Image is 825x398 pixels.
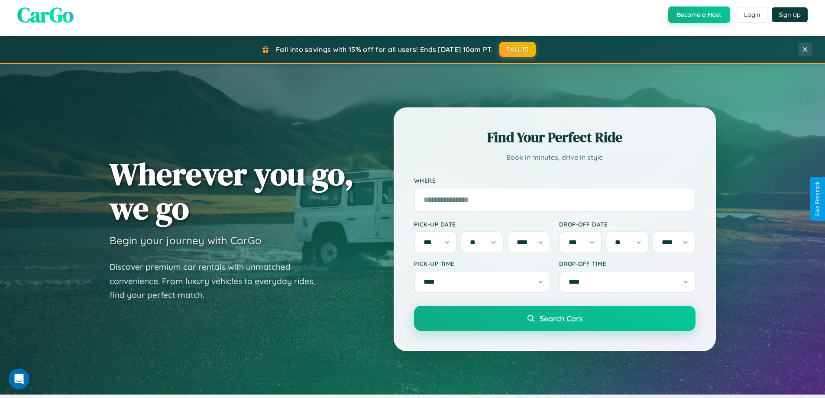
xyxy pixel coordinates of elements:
h3: Begin your journey with CarGo [110,234,262,247]
p: Book in minutes, drive in style [414,151,696,164]
p: Discover premium car rentals with unmatched convenience. From luxury vehicles to everyday rides, ... [110,260,326,302]
label: Drop-off Date [559,220,696,228]
label: Where [414,177,696,184]
label: Pick-up Date [414,220,550,228]
button: Login [737,7,767,23]
iframe: Intercom live chat [9,369,29,389]
button: Search Cars [414,306,696,331]
h1: Wherever you go, we go [110,157,354,225]
span: CarGo [17,0,74,29]
span: Search Cars [540,314,582,323]
button: FALL15 [499,42,536,57]
label: Drop-off Time [559,260,696,267]
h2: Find Your Perfect Ride [414,128,696,147]
div: Give Feedback [815,181,821,217]
label: Pick-up Time [414,260,550,267]
button: Become a Host [668,6,730,23]
span: Fall into savings with 15% off for all users! Ends [DATE] 10am PT. [276,45,493,54]
button: Sign Up [772,7,808,22]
